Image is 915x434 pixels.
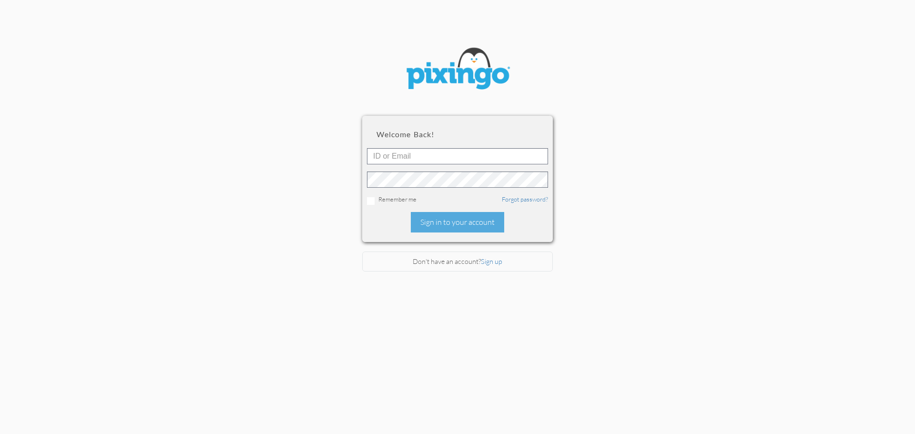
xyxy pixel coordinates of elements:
a: Sign up [481,257,502,265]
h2: Welcome back! [376,130,539,139]
div: Remember me [367,195,548,205]
div: Sign in to your account [411,212,504,232]
a: Forgot password? [502,195,548,203]
img: pixingo logo [400,43,515,97]
input: ID or Email [367,148,548,164]
div: Don't have an account? [362,252,553,272]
